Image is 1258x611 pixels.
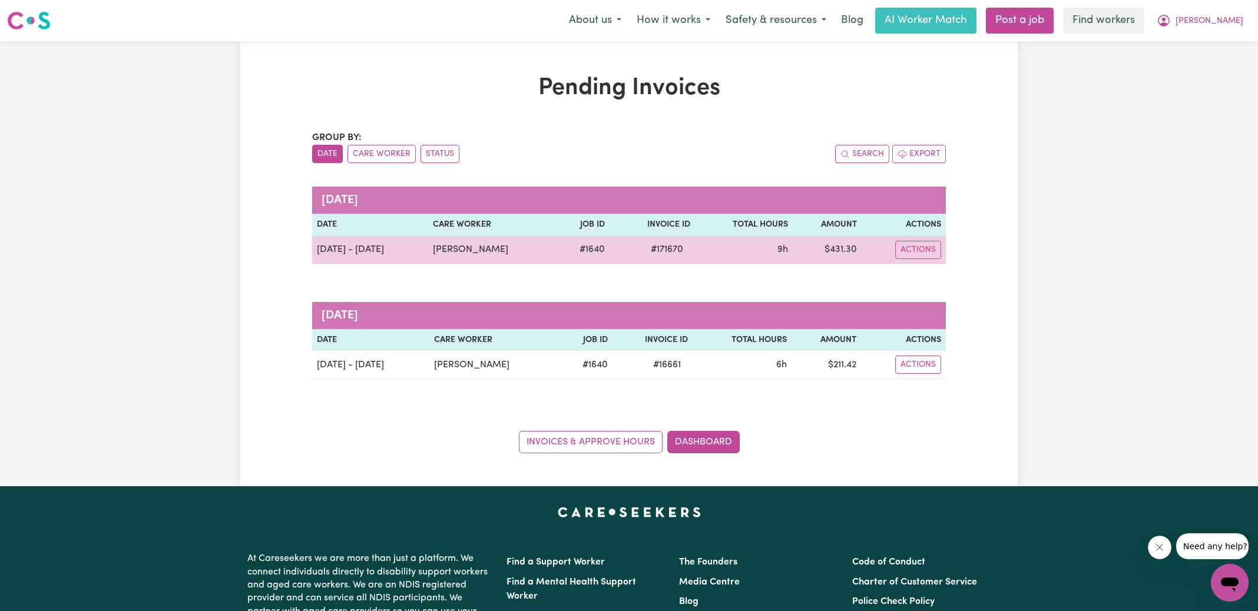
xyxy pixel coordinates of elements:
[312,133,362,142] span: Group by:
[559,351,612,379] td: # 1640
[852,557,925,567] a: Code of Conduct
[312,236,428,264] td: [DATE] - [DATE]
[892,145,946,163] button: Export
[776,360,787,370] span: 6 hours
[852,597,935,606] a: Police Check Policy
[312,351,429,379] td: [DATE] - [DATE]
[718,8,834,33] button: Safety & resources
[428,236,557,264] td: [PERSON_NAME]
[667,431,740,453] a: Dashboard
[793,236,862,264] td: $ 431.30
[646,358,688,372] span: # 16661
[1176,15,1243,28] span: [PERSON_NAME]
[629,8,718,33] button: How it works
[777,245,788,254] span: 9 hours
[561,8,629,33] button: About us
[506,557,605,567] a: Find a Support Worker
[557,236,610,264] td: # 1640
[1176,533,1249,559] iframe: Message from company
[1211,564,1249,602] iframe: Button to launch messaging window
[895,356,941,374] button: Actions
[1149,8,1251,33] button: My Account
[312,302,946,329] caption: [DATE]
[347,145,416,163] button: sort invoices by care worker
[875,8,976,34] a: AI Worker Match
[312,329,429,351] th: Date
[679,597,698,606] a: Blog
[834,8,870,34] a: Blog
[312,214,428,236] th: Date
[1063,8,1144,34] a: Find workers
[506,577,636,601] a: Find a Mental Health Support Worker
[1148,536,1171,559] iframe: Close message
[421,145,459,163] button: sort invoices by paid status
[7,10,51,31] img: Careseekers logo
[679,557,737,567] a: The Founders
[312,187,946,214] caption: [DATE]
[835,145,889,163] button: Search
[559,329,612,351] th: Job ID
[895,241,941,259] button: Actions
[429,329,559,351] th: Care Worker
[792,329,861,351] th: Amount
[428,214,557,236] th: Care Worker
[312,74,946,102] h1: Pending Invoices
[519,431,663,453] a: Invoices & Approve Hours
[613,329,693,351] th: Invoice ID
[312,145,343,163] button: sort invoices by date
[644,243,690,257] span: # 171670
[7,7,51,34] a: Careseekers logo
[986,8,1054,34] a: Post a job
[861,329,946,351] th: Actions
[429,351,559,379] td: [PERSON_NAME]
[793,214,862,236] th: Amount
[792,351,861,379] td: $ 211.42
[693,329,792,351] th: Total Hours
[852,577,977,587] a: Charter of Customer Service
[862,214,946,236] th: Actions
[558,507,701,517] a: Careseekers home page
[679,577,740,587] a: Media Centre
[695,214,793,236] th: Total Hours
[557,214,610,236] th: Job ID
[610,214,694,236] th: Invoice ID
